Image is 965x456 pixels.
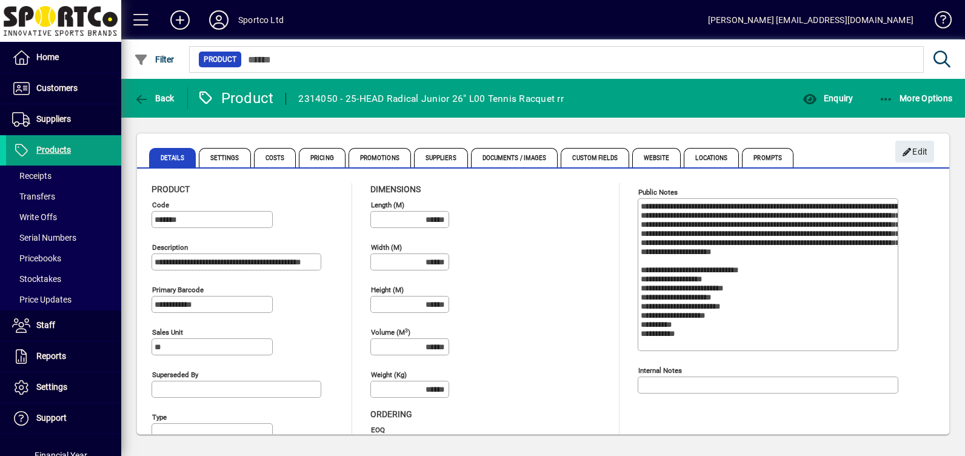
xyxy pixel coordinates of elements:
[684,148,739,167] span: Locations
[638,188,678,196] mat-label: Public Notes
[6,42,121,73] a: Home
[238,10,284,30] div: Sportco Ltd
[197,89,274,108] div: Product
[254,148,296,167] span: Costs
[152,243,188,252] mat-label: Description
[6,73,121,104] a: Customers
[298,89,564,109] div: 2314050 - 25-HEAD Radical Junior 26" L00 Tennis Racquet rr
[6,372,121,403] a: Settings
[561,148,629,167] span: Custom Fields
[6,248,121,269] a: Pricebooks
[926,2,950,42] a: Knowledge Base
[370,184,421,194] span: Dimensions
[708,10,913,30] div: [PERSON_NAME] [EMAIL_ADDRESS][DOMAIN_NAME]
[414,148,468,167] span: Suppliers
[371,370,407,379] mat-label: Weight (Kg)
[371,328,410,337] mat-label: Volume (m )
[12,274,61,284] span: Stocktakes
[36,52,59,62] span: Home
[879,93,953,103] span: More Options
[204,53,236,65] span: Product
[876,87,956,109] button: More Options
[6,403,121,434] a: Support
[12,192,55,201] span: Transfers
[6,269,121,289] a: Stocktakes
[36,114,71,124] span: Suppliers
[371,426,385,434] mat-label: EOQ
[349,148,411,167] span: Promotions
[36,320,55,330] span: Staff
[149,148,196,167] span: Details
[36,351,66,361] span: Reports
[152,286,204,294] mat-label: Primary barcode
[131,49,178,70] button: Filter
[121,87,188,109] app-page-header-button: Back
[152,413,167,421] mat-label: Type
[36,382,67,392] span: Settings
[6,227,121,248] a: Serial Numbers
[902,142,928,162] span: Edit
[36,413,67,423] span: Support
[371,286,404,294] mat-label: Height (m)
[471,148,558,167] span: Documents / Images
[36,145,71,155] span: Products
[6,289,121,310] a: Price Updates
[12,212,57,222] span: Write Offs
[199,148,251,167] span: Settings
[299,148,346,167] span: Pricing
[6,104,121,135] a: Suppliers
[12,295,72,304] span: Price Updates
[152,370,198,379] mat-label: Superseded by
[152,201,169,209] mat-label: Code
[742,148,793,167] span: Prompts
[6,207,121,227] a: Write Offs
[161,9,199,31] button: Add
[36,83,78,93] span: Customers
[371,201,404,209] mat-label: Length (m)
[895,141,934,163] button: Edit
[6,186,121,207] a: Transfers
[152,328,183,337] mat-label: Sales unit
[405,327,408,333] sup: 3
[803,93,853,103] span: Enquiry
[134,55,175,64] span: Filter
[152,184,190,194] span: Product
[6,310,121,341] a: Staff
[6,341,121,372] a: Reports
[800,87,856,109] button: Enquiry
[6,166,121,186] a: Receipts
[12,233,76,243] span: Serial Numbers
[12,253,61,263] span: Pricebooks
[131,87,178,109] button: Back
[632,148,681,167] span: Website
[370,409,412,419] span: Ordering
[371,243,402,252] mat-label: Width (m)
[199,9,238,31] button: Profile
[12,171,52,181] span: Receipts
[638,366,682,375] mat-label: Internal Notes
[134,93,175,103] span: Back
